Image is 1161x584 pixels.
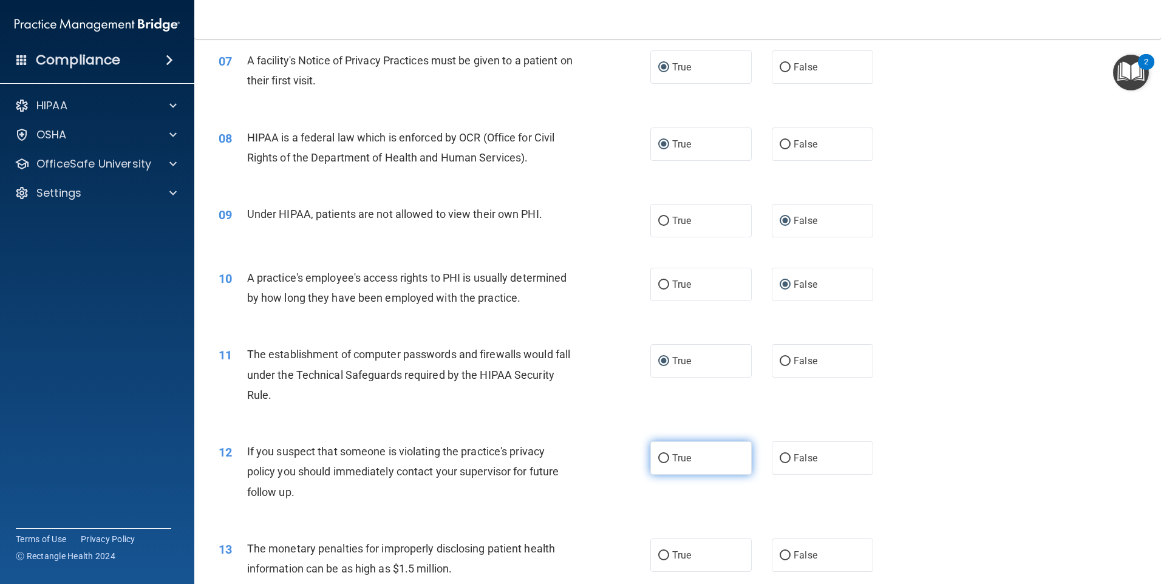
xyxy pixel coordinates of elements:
[780,357,791,366] input: False
[219,208,232,222] span: 09
[16,550,115,562] span: Ⓒ Rectangle Health 2024
[794,138,817,150] span: False
[672,549,691,561] span: True
[672,279,691,290] span: True
[81,533,135,545] a: Privacy Policy
[672,452,691,464] span: True
[15,98,177,113] a: HIPAA
[219,271,232,286] span: 10
[15,127,177,142] a: OSHA
[15,186,177,200] a: Settings
[794,452,817,464] span: False
[219,131,232,146] span: 08
[36,157,151,171] p: OfficeSafe University
[247,208,542,220] span: Under HIPAA, patients are not allowed to view their own PHI.
[658,454,669,463] input: True
[658,140,669,149] input: True
[672,138,691,150] span: True
[219,348,232,362] span: 11
[247,445,559,498] span: If you suspect that someone is violating the practice's privacy policy you should immediately con...
[219,542,232,557] span: 13
[247,348,570,401] span: The establishment of computer passwords and firewalls would fall under the Technical Safeguards r...
[658,551,669,560] input: True
[247,542,555,575] span: The monetary penalties for improperly disclosing patient health information can be as high as $1....
[780,280,791,290] input: False
[658,280,669,290] input: True
[36,98,67,113] p: HIPAA
[951,498,1146,546] iframe: Drift Widget Chat Controller
[780,217,791,226] input: False
[794,279,817,290] span: False
[780,454,791,463] input: False
[794,215,817,226] span: False
[794,355,817,367] span: False
[780,551,791,560] input: False
[16,533,66,545] a: Terms of Use
[658,63,669,72] input: True
[1144,62,1148,78] div: 2
[36,127,67,142] p: OSHA
[247,54,573,87] span: A facility's Notice of Privacy Practices must be given to a patient on their first visit.
[247,131,555,164] span: HIPAA is a federal law which is enforced by OCR (Office for Civil Rights of the Department of Hea...
[15,157,177,171] a: OfficeSafe University
[1113,55,1149,90] button: Open Resource Center, 2 new notifications
[36,186,81,200] p: Settings
[780,63,791,72] input: False
[219,54,232,69] span: 07
[794,549,817,561] span: False
[36,52,120,69] h4: Compliance
[672,215,691,226] span: True
[658,217,669,226] input: True
[780,140,791,149] input: False
[247,271,567,304] span: A practice's employee's access rights to PHI is usually determined by how long they have been emp...
[219,445,232,460] span: 12
[15,13,180,37] img: PMB logo
[658,357,669,366] input: True
[672,61,691,73] span: True
[672,355,691,367] span: True
[794,61,817,73] span: False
